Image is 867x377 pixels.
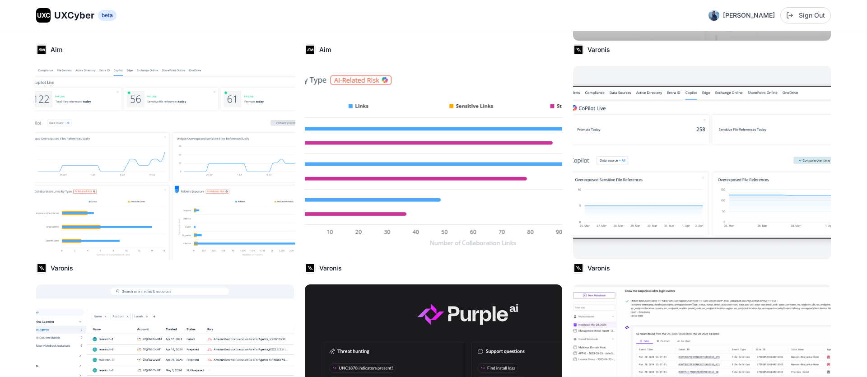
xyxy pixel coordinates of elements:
p: Varonis [51,264,73,273]
span: UXC [37,11,50,20]
p: Varonis [587,45,610,54]
img: Image from Varonis [573,66,831,259]
span: [PERSON_NAME] [723,11,775,20]
img: Varonis logo [305,263,315,273]
a: UXCUXCyberbeta [36,8,117,23]
img: Image from Varonis [35,65,295,260]
button: Sign Out [780,7,831,23]
p: Aim [319,45,331,54]
p: Aim [51,45,62,54]
img: Varonis logo [573,45,583,55]
img: Profile [709,10,719,21]
p: Varonis [319,264,342,273]
img: Image from Varonis [305,66,563,259]
span: UXCyber [54,9,94,22]
img: Aim logo [305,45,315,55]
img: Varonis logo [37,263,47,273]
p: Varonis [587,264,610,273]
span: beta [98,10,117,21]
img: Aim logo [37,45,47,55]
img: Varonis logo [573,263,583,273]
